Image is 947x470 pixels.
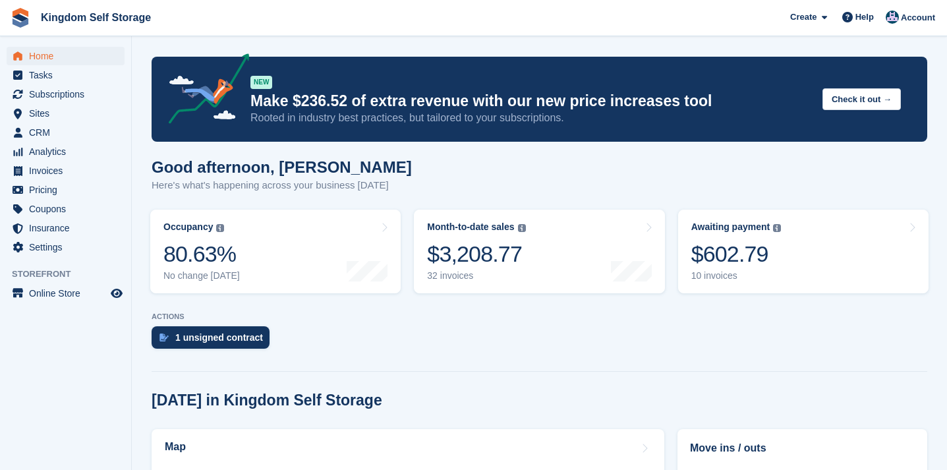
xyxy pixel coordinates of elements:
div: $602.79 [691,241,782,268]
span: Online Store [29,284,108,303]
img: icon-info-grey-7440780725fd019a000dd9b08b2336e03edf1995a4989e88bcd33f0948082b44.svg [216,224,224,232]
div: 1 unsigned contract [175,332,263,343]
a: menu [7,284,125,303]
a: Month-to-date sales $3,208.77 32 invoices [414,210,664,293]
a: menu [7,181,125,199]
div: Awaiting payment [691,221,770,233]
span: Pricing [29,181,108,199]
span: CRM [29,123,108,142]
a: menu [7,85,125,103]
h2: Move ins / outs [690,440,915,456]
a: menu [7,47,125,65]
span: Home [29,47,108,65]
img: price-adjustments-announcement-icon-8257ccfd72463d97f412b2fc003d46551f7dbcb40ab6d574587a9cd5c0d94... [158,53,250,129]
p: Make $236.52 of extra revenue with our new price increases tool [250,92,812,111]
img: contract_signature_icon-13c848040528278c33f63329250d36e43548de30e8caae1d1a13099fd9432cc5.svg [159,334,169,341]
p: Rooted in industry best practices, but tailored to your subscriptions. [250,111,812,125]
img: stora-icon-8386f47178a22dfd0bd8f6a31ec36ba5ce8667c1dd55bd0f319d3a0aa187defe.svg [11,8,30,28]
a: menu [7,142,125,161]
a: Kingdom Self Storage [36,7,156,28]
h1: Good afternoon, [PERSON_NAME] [152,158,412,176]
span: Settings [29,238,108,256]
img: icon-info-grey-7440780725fd019a000dd9b08b2336e03edf1995a4989e88bcd33f0948082b44.svg [518,224,526,232]
a: 1 unsigned contract [152,326,276,355]
span: Tasks [29,66,108,84]
div: Occupancy [163,221,213,233]
div: 32 invoices [427,270,525,281]
button: Check it out → [822,88,901,110]
a: Occupancy 80.63% No change [DATE] [150,210,401,293]
span: Subscriptions [29,85,108,103]
span: Coupons [29,200,108,218]
span: Sites [29,104,108,123]
p: ACTIONS [152,312,927,321]
div: Month-to-date sales [427,221,514,233]
a: menu [7,162,125,180]
h2: Map [165,441,186,453]
span: Invoices [29,162,108,180]
span: Account [901,11,935,24]
img: Bradley Werlin [886,11,899,24]
div: 10 invoices [691,270,782,281]
h2: [DATE] in Kingdom Self Storage [152,392,382,409]
span: Create [790,11,817,24]
span: Help [855,11,874,24]
a: Preview store [109,285,125,301]
a: Awaiting payment $602.79 10 invoices [678,210,929,293]
p: Here's what's happening across your business [DATE] [152,178,412,193]
a: menu [7,219,125,237]
a: menu [7,200,125,218]
div: $3,208.77 [427,241,525,268]
span: Analytics [29,142,108,161]
a: menu [7,104,125,123]
div: 80.63% [163,241,240,268]
a: menu [7,238,125,256]
img: icon-info-grey-7440780725fd019a000dd9b08b2336e03edf1995a4989e88bcd33f0948082b44.svg [773,224,781,232]
div: NEW [250,76,272,89]
span: Insurance [29,219,108,237]
span: Storefront [12,268,131,281]
a: menu [7,66,125,84]
a: menu [7,123,125,142]
div: No change [DATE] [163,270,240,281]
